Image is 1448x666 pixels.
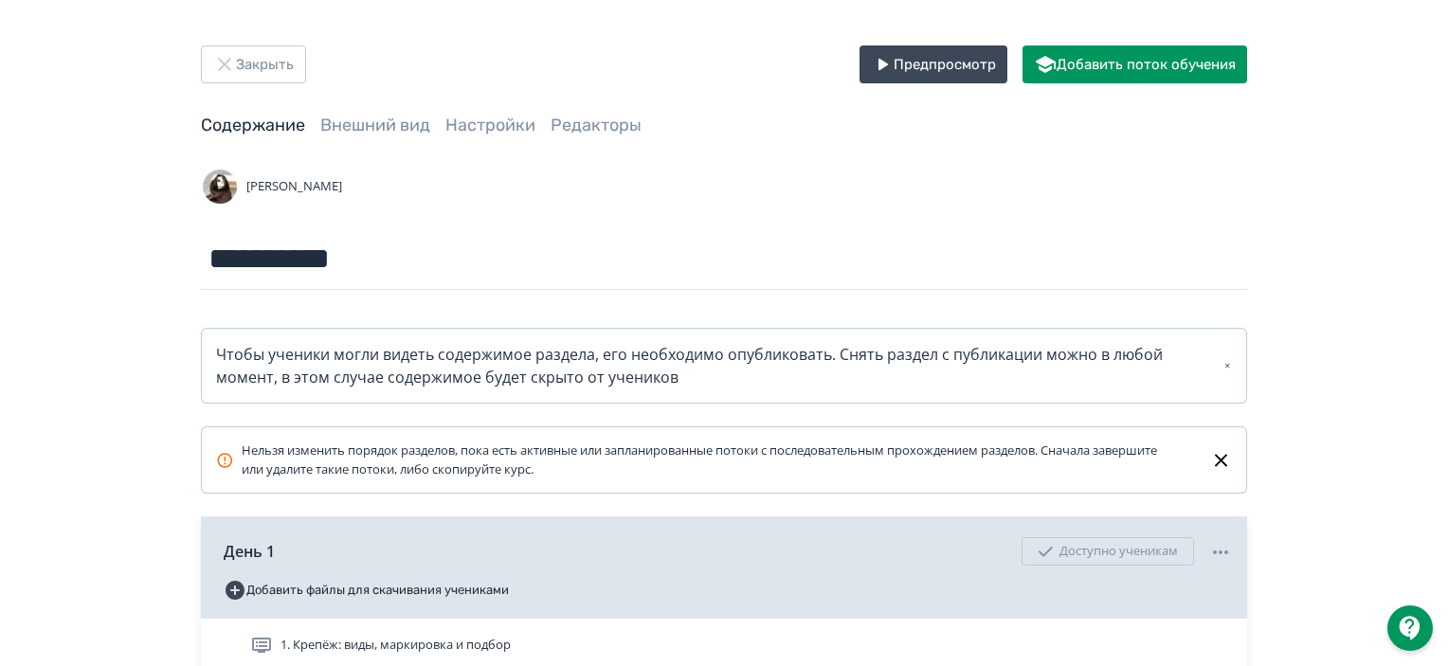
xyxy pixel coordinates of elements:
button: Предпросмотр [860,45,1007,83]
div: Чтобы ученики могли видеть содержимое раздела, его необходимо опубликовать. Снять раздел с публик... [216,343,1232,388]
a: Редакторы [551,115,642,135]
div: Доступно ученикам [1022,537,1194,566]
span: День 1 [224,540,275,563]
div: Нельзя изменить порядок разделов, пока есть активные или запланированные потоки с последовательны... [216,441,1180,478]
a: Содержание [201,115,305,135]
span: 1. Крепёж: виды, маркировка и подбор [281,636,511,655]
button: Добавить файлы для скачивания учениками [224,575,509,605]
img: Avatar [201,168,239,206]
a: Настройки [445,115,535,135]
a: Внешний вид [320,115,430,135]
button: Закрыть [201,45,306,83]
button: Добавить поток обучения [1023,45,1247,83]
span: [PERSON_NAME] [246,177,342,196]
